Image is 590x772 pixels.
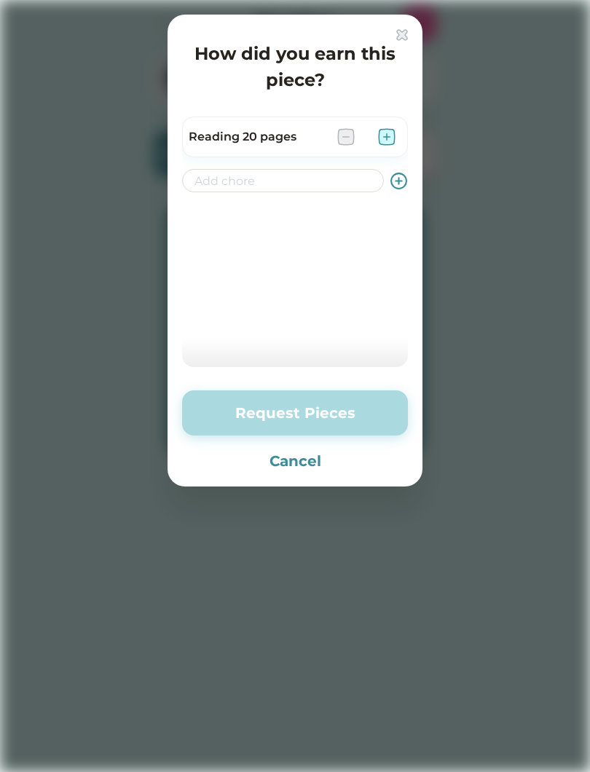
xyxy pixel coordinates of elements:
[378,128,396,146] img: interface-add-square--square-remove-cross-buttons-add-plus-button.svg
[182,450,408,472] button: Cancel
[396,29,408,41] img: interface-delete-2--remove-bold-add-button-buttons-delete.svg
[337,128,355,146] img: interface-remove-square--subtract-grey-buttons-remove-add-button-square-delete.svg
[182,390,408,436] button: Request Pieces
[182,169,384,192] input: Add chore
[182,41,408,93] h4: How did you earn this piece?
[189,128,326,146] div: Reading 20 pages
